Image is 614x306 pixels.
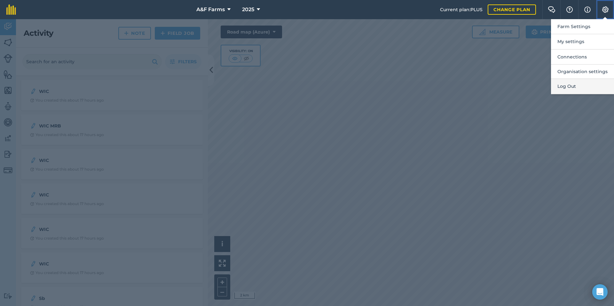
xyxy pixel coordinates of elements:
[551,19,614,34] button: Farm Settings
[548,6,555,13] img: Two speech bubbles overlapping with the left bubble in the forefront
[566,6,573,13] img: A question mark icon
[602,6,609,13] img: A cog icon
[196,6,225,13] span: A&F Farms
[242,6,254,13] span: 2025
[551,50,614,65] button: Connections
[488,4,536,15] a: Change plan
[440,6,483,13] span: Current plan : PLUS
[551,79,614,94] button: Log Out
[6,4,16,15] img: fieldmargin Logo
[551,34,614,49] button: My settings
[551,65,614,79] a: Organisation settings
[592,284,608,300] div: Open Intercom Messenger
[584,6,591,13] img: svg+xml;base64,PHN2ZyB4bWxucz0iaHR0cDovL3d3dy53My5vcmcvMjAwMC9zdmciIHdpZHRoPSIxNyIgaGVpZ2h0PSIxNy...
